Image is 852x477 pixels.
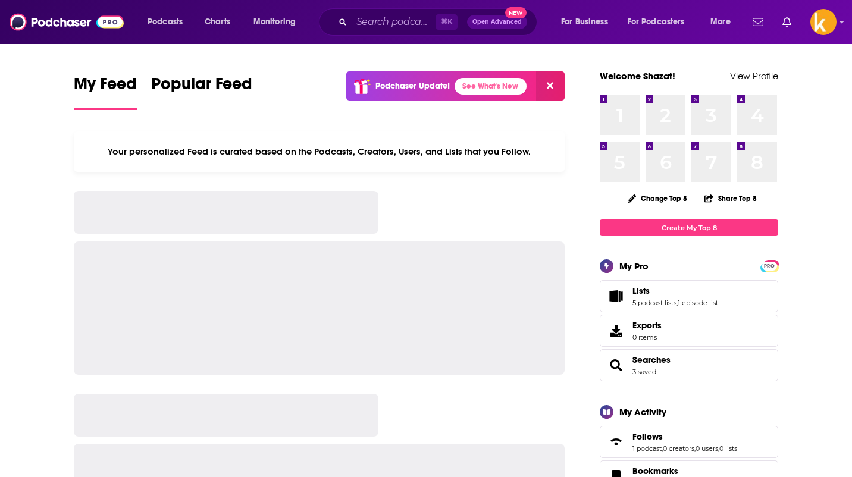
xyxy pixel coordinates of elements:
[694,444,696,453] span: ,
[718,444,719,453] span: ,
[778,12,796,32] a: Show notifications dropdown
[632,285,718,296] a: Lists
[436,14,458,30] span: ⌘ K
[74,74,137,101] span: My Feed
[151,74,252,110] a: Popular Feed
[619,406,666,418] div: My Activity
[253,14,296,30] span: Monitoring
[719,444,737,453] a: 0 lists
[375,81,450,91] p: Podchaser Update!
[702,12,745,32] button: open menu
[810,9,837,35] img: User Profile
[810,9,837,35] button: Show profile menu
[696,444,718,453] a: 0 users
[620,12,702,32] button: open menu
[245,12,311,32] button: open menu
[619,261,649,272] div: My Pro
[632,299,676,307] a: 5 podcast lists
[621,191,694,206] button: Change Top 8
[352,12,436,32] input: Search podcasts, credits, & more...
[330,8,549,36] div: Search podcasts, credits, & more...
[632,354,671,365] a: Searches
[632,431,663,442] span: Follows
[74,131,565,172] div: Your personalized Feed is curated based on the Podcasts, Creators, Users, and Lists that you Follow.
[710,14,731,30] span: More
[604,357,628,374] a: Searches
[74,74,137,110] a: My Feed
[662,444,663,453] span: ,
[600,280,778,312] span: Lists
[148,14,183,30] span: Podcasts
[628,14,685,30] span: For Podcasters
[561,14,608,30] span: For Business
[676,299,678,307] span: ,
[604,434,628,450] a: Follows
[600,315,778,347] a: Exports
[10,11,124,33] img: Podchaser - Follow, Share and Rate Podcasts
[472,19,522,25] span: Open Advanced
[632,444,662,453] a: 1 podcast
[604,288,628,305] a: Lists
[632,368,656,376] a: 3 saved
[151,74,252,101] span: Popular Feed
[553,12,623,32] button: open menu
[748,12,768,32] a: Show notifications dropdown
[762,261,776,270] a: PRO
[632,285,650,296] span: Lists
[663,444,694,453] a: 0 creators
[632,333,662,341] span: 0 items
[810,9,837,35] span: Logged in as sshawan
[730,70,778,81] a: View Profile
[600,349,778,381] span: Searches
[632,466,702,476] a: Bookmarks
[604,322,628,339] span: Exports
[467,15,527,29] button: Open AdvancedNew
[197,12,237,32] a: Charts
[632,431,737,442] a: Follows
[505,7,527,18] span: New
[762,262,776,271] span: PRO
[600,219,778,236] a: Create My Top 8
[600,426,778,458] span: Follows
[632,320,662,331] span: Exports
[704,187,757,210] button: Share Top 8
[678,299,718,307] a: 1 episode list
[600,70,675,81] a: Welcome Shazat!
[139,12,198,32] button: open menu
[632,466,678,476] span: Bookmarks
[205,14,230,30] span: Charts
[455,78,527,95] a: See What's New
